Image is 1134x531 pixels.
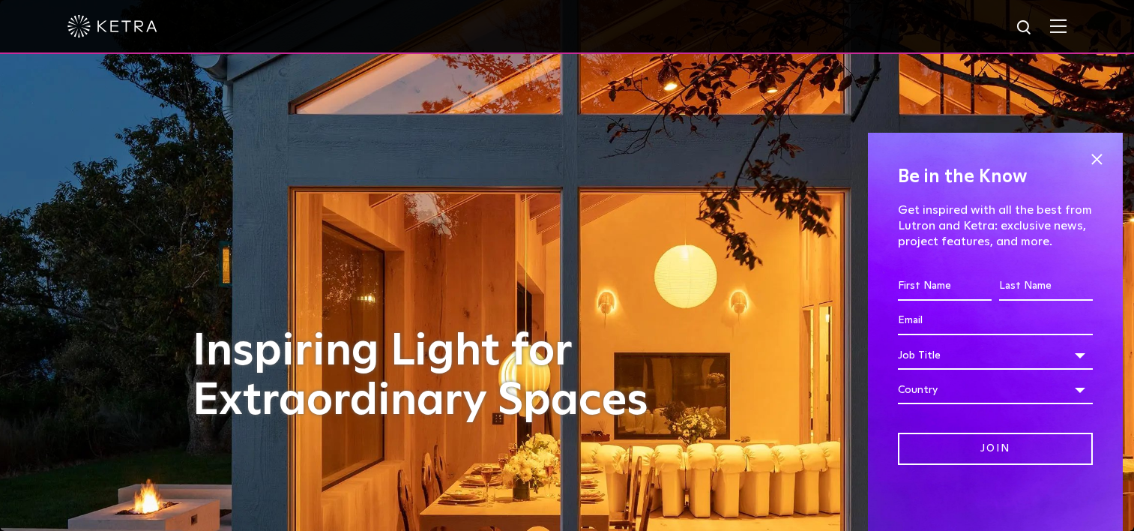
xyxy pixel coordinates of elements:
[898,272,992,301] input: First Name
[898,202,1093,249] p: Get inspired with all the best from Lutron and Ketra: exclusive news, project features, and more.
[898,341,1093,370] div: Job Title
[193,327,680,426] h1: Inspiring Light for Extraordinary Spaces
[898,376,1093,404] div: Country
[1016,19,1034,37] img: search icon
[898,163,1093,191] h4: Be in the Know
[67,15,157,37] img: ketra-logo-2019-white
[1050,19,1067,33] img: Hamburger%20Nav.svg
[898,433,1093,465] input: Join
[999,272,1093,301] input: Last Name
[898,307,1093,335] input: Email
